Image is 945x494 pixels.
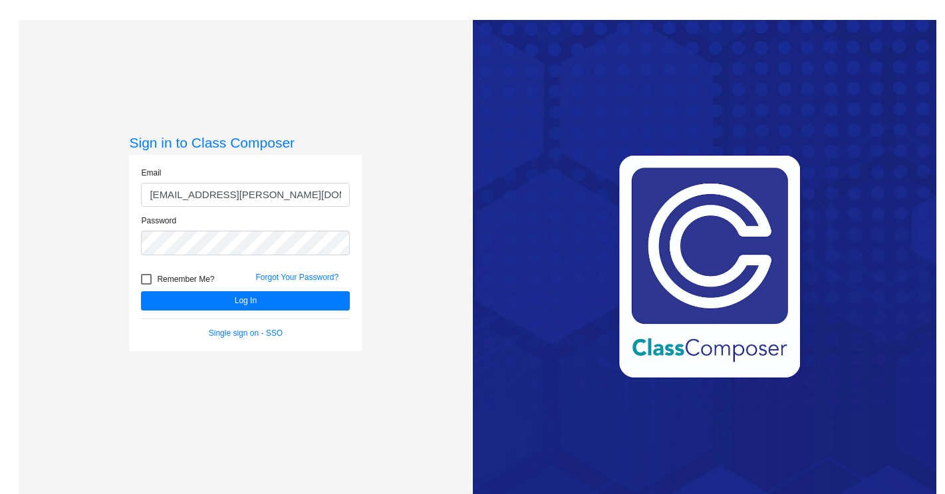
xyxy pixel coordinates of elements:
a: Forgot Your Password? [255,273,338,282]
a: Single sign on - SSO [209,328,283,338]
span: Remember Me? [157,271,214,287]
button: Log In [141,291,350,310]
label: Password [141,215,176,227]
label: Email [141,167,161,179]
h3: Sign in to Class Composer [129,134,362,151]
